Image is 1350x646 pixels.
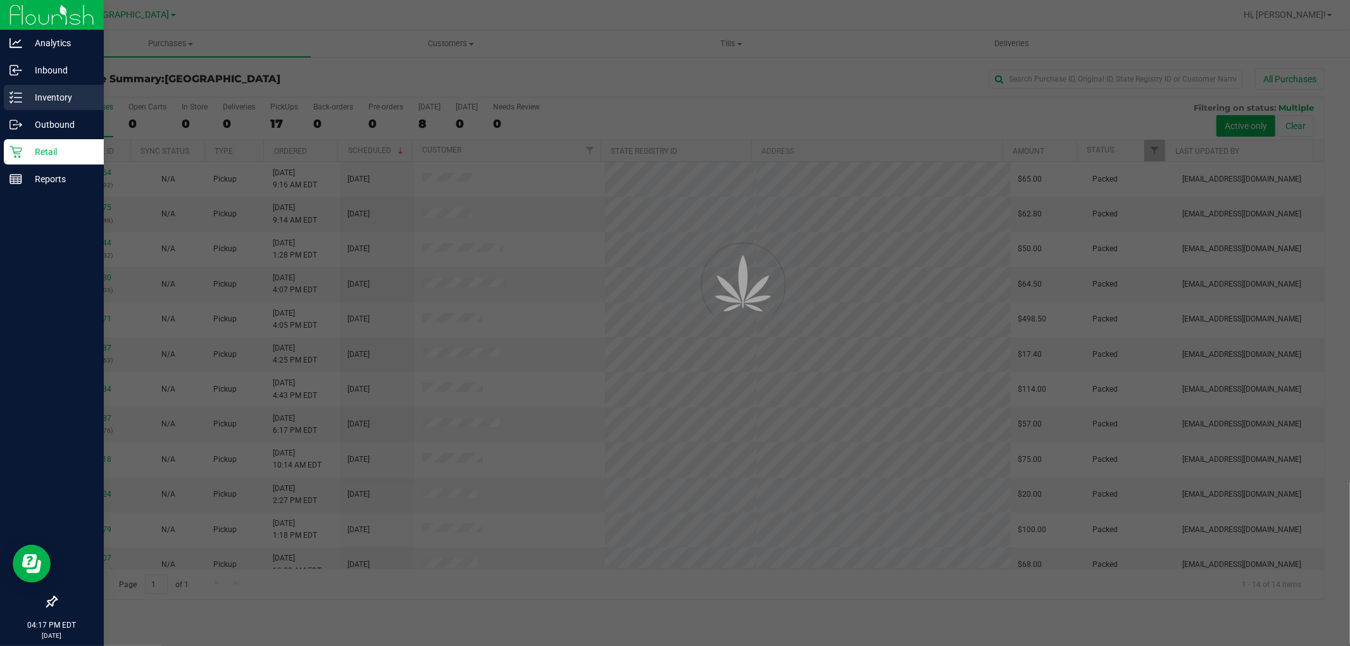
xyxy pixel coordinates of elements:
[22,63,98,78] p: Inbound
[22,117,98,132] p: Outbound
[6,631,98,640] p: [DATE]
[9,118,22,131] inline-svg: Outbound
[13,545,51,583] iframe: Resource center
[22,90,98,105] p: Inventory
[22,144,98,159] p: Retail
[6,619,98,631] p: 04:17 PM EDT
[9,146,22,158] inline-svg: Retail
[22,35,98,51] p: Analytics
[22,171,98,187] p: Reports
[9,64,22,77] inline-svg: Inbound
[9,37,22,49] inline-svg: Analytics
[9,91,22,104] inline-svg: Inventory
[9,173,22,185] inline-svg: Reports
